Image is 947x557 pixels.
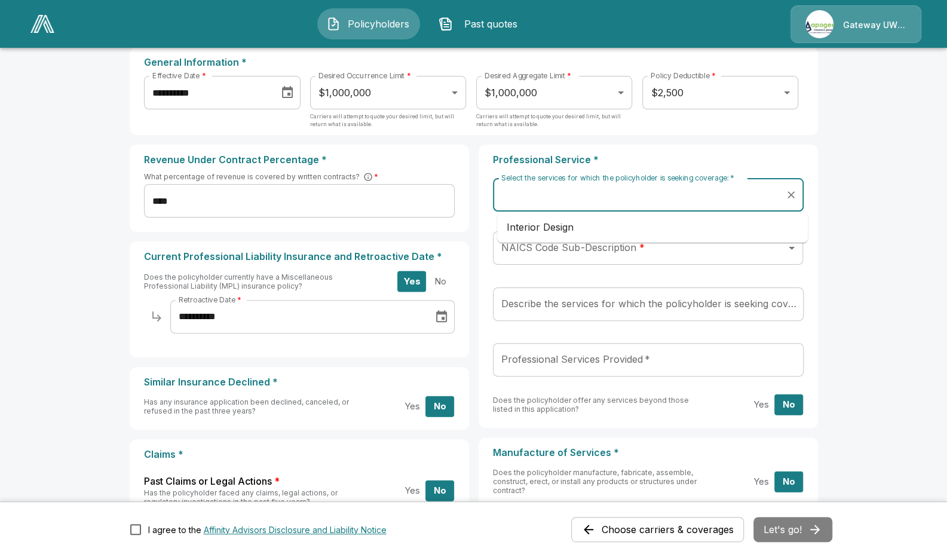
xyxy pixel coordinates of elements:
[148,524,387,536] div: I agree to the
[774,471,803,492] button: No
[746,471,775,492] button: Yes
[430,305,453,329] button: Choose date, selected date is Sep 27, 2023
[397,396,426,417] button: Yes
[425,271,454,292] button: No
[275,81,299,105] button: Choose date, selected date is Sep 27, 2025
[144,377,455,388] p: Similar Insurance Declined *
[144,488,338,506] span: Has the policyholder faced any claims, legal actions, or regulatory investigations in the past fi...
[493,396,689,414] span: Does the policyholder offer any services beyond those listed in this application?
[204,524,387,536] button: I agree to the
[493,468,697,495] span: Does the policyholder manufacture, fabricate, assemble, construct, erect, or install any products...
[476,76,632,109] div: $1,000,000
[493,154,804,166] p: Professional Service *
[843,19,906,31] p: Gateway UW dba Apogee
[30,15,54,33] img: AA Logo
[458,17,523,31] span: Past quotes
[144,449,455,460] p: Claims *
[476,112,632,136] p: Carriers will attempt to quote your desired limit, but will return what is available.
[144,154,455,166] p: Revenue Under Contract Percentage *
[144,170,374,183] span: What percentage of revenue is covered by written contracts?
[805,10,833,38] img: Agency Icon
[425,396,454,417] button: No
[345,17,411,31] span: Policyholders
[439,17,453,31] img: Past quotes Icon
[425,480,454,501] button: No
[497,216,808,238] li: Interior Design
[571,517,744,542] button: Choose carriers & coverages
[152,71,206,81] label: Effective Date
[179,295,241,305] label: Retroactive Date
[326,17,341,31] img: Policyholders Icon
[310,76,465,109] div: $1,000,000
[642,76,798,109] div: $2,500
[430,8,532,39] button: Past quotes IconPast quotes
[746,394,775,415] button: Yes
[144,57,804,68] p: General Information *
[144,475,272,488] span: Past Claims or Legal Actions
[774,394,803,415] button: No
[144,273,333,290] span: Does the policyholder currently have a Miscellaneous Professional Liability (MPL) insurance policy?
[397,480,426,501] button: Yes
[501,173,734,183] label: Select the services for which the policyholder is seeking coverage:
[397,271,426,292] button: Yes
[783,186,799,203] button: Clear
[485,71,571,81] label: Desired Aggregate Limit
[318,71,411,81] label: Desired Occurrence Limit
[310,112,465,136] p: Carriers will attempt to quote your desired limit, but will return what is available.
[144,251,455,262] p: Current Professional Liability Insurance and Retroactive Date *
[493,447,804,458] p: Manufacture of Services *
[790,5,921,43] a: Agency IconGateway UW dba Apogee
[144,397,349,415] span: Has any insurance application been declined, canceled, or refused in the past three years?
[317,8,420,39] button: Policyholders IconPolicyholders
[651,71,716,81] label: Policy Deductible
[362,171,374,183] button: This refers to the percentage of your business revenue that comes from services provided under wr...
